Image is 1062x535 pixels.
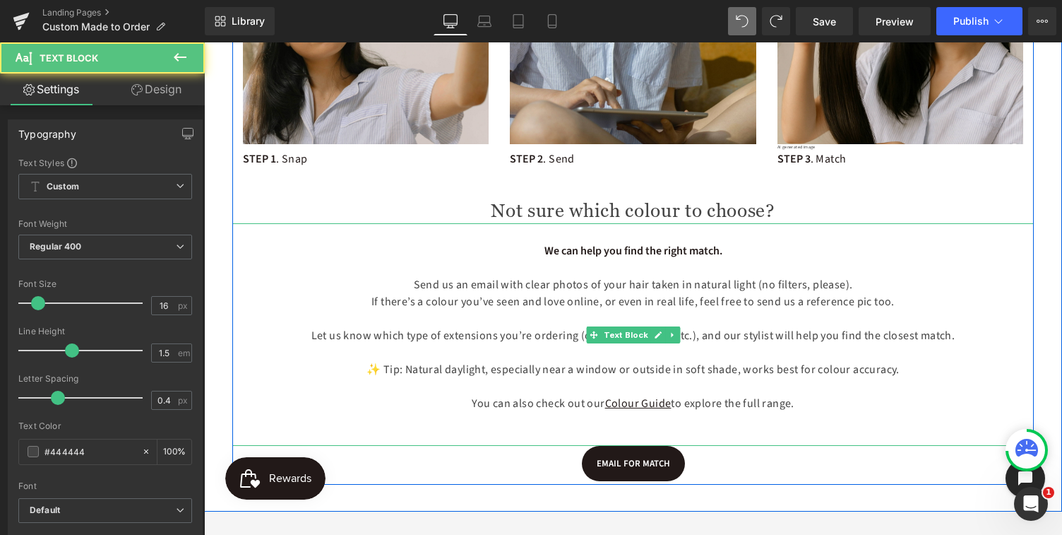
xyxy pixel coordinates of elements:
span: Preview [876,14,914,29]
span: Save [813,14,836,29]
a: Design [105,74,208,105]
span: px [178,396,190,405]
div: Line Height [18,327,192,336]
button: Undo [728,7,756,35]
p: ✨ Tip: Natural daylight, especially near a window or outside in soft shade, works best for colour... [28,319,830,336]
iframe: Intercom live chat [1014,487,1048,521]
strong: We can help you find the right match. [340,201,518,216]
div: Font Weight [18,219,192,229]
h2: Not sure which colour to choose? [28,157,830,181]
strong: STEP 2 [306,109,339,124]
p: Send us an email with clear photos of your hair taken in natural light (no filters, please). [28,234,830,251]
a: Colour Guide [401,353,467,369]
a: Preview [859,7,931,35]
div: Text Styles [18,157,192,168]
button: More [1028,7,1056,35]
strong: STEP 3 [573,109,607,124]
a: Tablet [501,7,535,35]
i: Default [30,505,60,517]
p: You can also check out our to explore the full range. [28,353,830,370]
span: px [178,301,190,310]
span: Library [232,15,265,28]
p: If there’s a colour you’ve seen and love online, or even in real life, feel free to send us a ref... [28,251,830,268]
span: em [178,348,190,358]
div: Letter Spacing [18,374,192,384]
b: Custom [47,181,79,193]
div: Text Color [18,421,192,431]
a: Expand / Collapse [461,284,476,301]
a: Laptop [467,7,501,35]
span: Text Block [40,52,98,64]
button: Publish [936,7,1022,35]
p: . Match [573,108,819,125]
a: EMAIL FOR MATCH [378,404,481,439]
p: . Send [306,108,551,125]
a: New Library [205,7,275,35]
div: % [157,440,191,464]
div: Font Size [18,279,192,289]
span: Custom Made to Order [42,21,150,33]
b: Regular 400 [30,241,82,252]
iframe: Button to open loyalty program pop-up [21,415,121,457]
strong: STEP 1 [39,109,72,124]
span: Text Block [397,284,446,301]
a: Desktop [434,7,467,35]
span: Publish [953,16,989,27]
a: Landing Pages [42,7,205,18]
span: 1 [1043,487,1054,498]
p: . Snap [39,108,285,125]
div: Typography [18,120,76,140]
div: Font [18,481,192,491]
a: Mobile [535,7,569,35]
p: AI generated image [573,102,819,108]
button: Redo [762,7,790,35]
input: Color [44,444,135,459]
span: EMAIL FOR MATCH [393,415,466,428]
